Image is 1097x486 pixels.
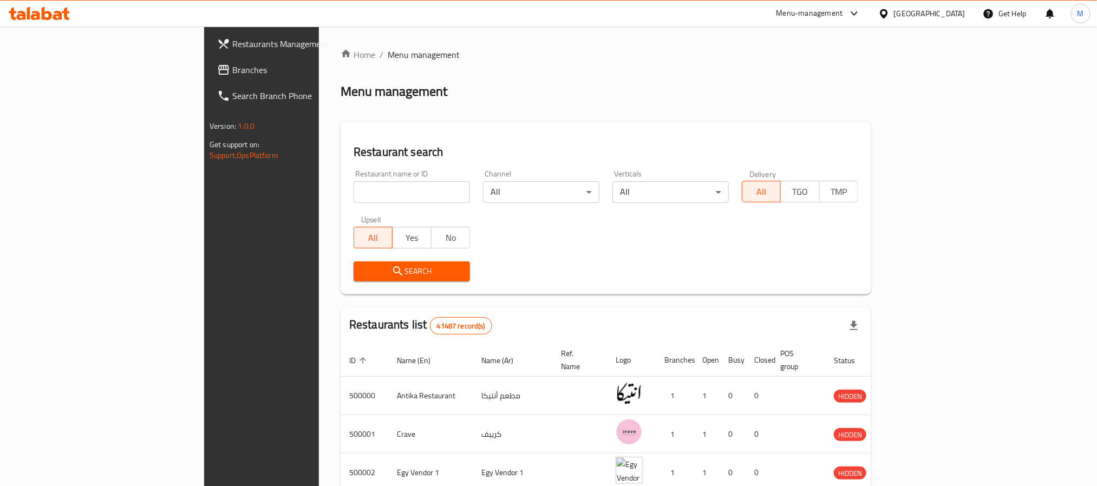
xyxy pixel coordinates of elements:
[616,457,643,484] img: Egy Vendor 1
[720,344,746,377] th: Busy
[824,184,854,200] span: TMP
[349,354,370,367] span: ID
[210,137,259,152] span: Get support on:
[473,415,552,454] td: كرييف
[656,377,694,415] td: 1
[481,354,527,367] span: Name (Ar)
[616,380,643,407] img: Antika Restaurant
[747,184,776,200] span: All
[720,377,746,415] td: 0
[232,37,378,50] span: Restaurants Management
[388,415,473,454] td: Crave
[612,181,729,203] div: All
[819,181,858,202] button: TMP
[473,377,552,415] td: مطعم أنتيكا
[436,230,466,246] span: No
[834,390,866,403] div: HIDDEN
[349,317,492,334] h2: Restaurants list
[238,119,254,133] span: 1.0.0
[834,429,866,441] span: HIDDEN
[694,377,720,415] td: 1
[607,344,656,377] th: Logo
[210,148,278,162] a: Support.OpsPlatform
[834,428,866,441] div: HIDDEN
[656,344,694,377] th: Branches
[1078,8,1084,19] span: M
[388,377,473,415] td: Antika Restaurant
[776,7,843,20] div: Menu-management
[208,83,387,109] a: Search Branch Phone
[361,216,381,224] label: Upsell
[354,227,393,248] button: All
[483,181,599,203] div: All
[616,418,643,445] img: Crave
[210,119,236,133] span: Version:
[834,354,869,367] span: Status
[841,313,867,339] div: Export file
[358,230,388,246] span: All
[430,317,492,334] div: Total records count
[742,181,781,202] button: All
[232,89,378,102] span: Search Branch Phone
[392,227,431,248] button: Yes
[746,415,772,454] td: 0
[397,230,427,246] span: Yes
[561,347,594,373] span: Ref. Name
[232,63,378,76] span: Branches
[834,467,866,480] span: HIDDEN
[746,377,772,415] td: 0
[341,48,871,61] nav: breadcrumb
[694,344,720,377] th: Open
[341,83,447,100] h2: Menu management
[749,170,776,178] label: Delivery
[208,57,387,83] a: Branches
[746,344,772,377] th: Closed
[397,354,445,367] span: Name (En)
[354,144,858,160] h2: Restaurant search
[208,31,387,57] a: Restaurants Management
[431,227,470,248] button: No
[362,265,461,278] span: Search
[388,48,460,61] span: Menu management
[430,321,492,331] span: 41487 record(s)
[656,415,694,454] td: 1
[785,184,815,200] span: TGO
[834,390,866,403] span: HIDDEN
[354,181,470,203] input: Search for restaurant name or ID..
[780,181,819,202] button: TGO
[780,347,812,373] span: POS group
[720,415,746,454] td: 0
[894,8,965,19] div: [GEOGRAPHIC_DATA]
[694,415,720,454] td: 1
[354,261,470,281] button: Search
